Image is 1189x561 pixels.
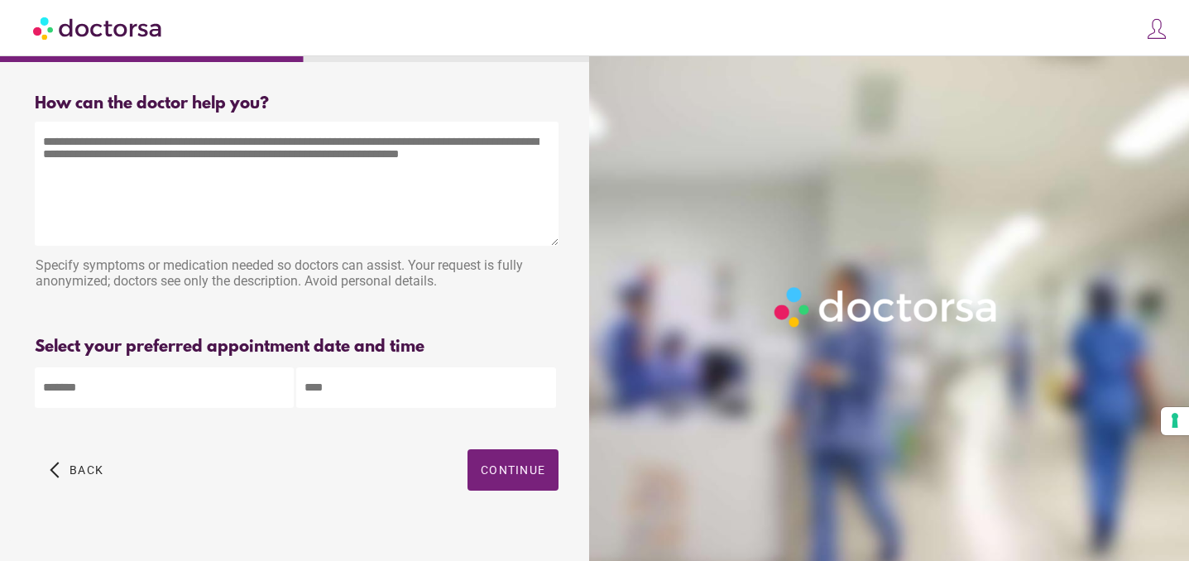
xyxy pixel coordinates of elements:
[43,449,110,491] button: arrow_back_ios Back
[35,94,559,113] div: How can the doctor help you?
[35,249,559,301] div: Specify symptoms or medication needed so doctors can assist. Your request is fully anonymized; do...
[33,9,164,46] img: Doctorsa.com
[467,449,559,491] button: Continue
[1161,407,1189,435] button: Your consent preferences for tracking technologies
[70,463,103,477] span: Back
[481,463,545,477] span: Continue
[35,338,559,357] div: Select your preferred appointment date and time
[768,280,1005,333] img: Logo-Doctorsa-trans-White-partial-flat.png
[1145,17,1168,41] img: icons8-customer-100.png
